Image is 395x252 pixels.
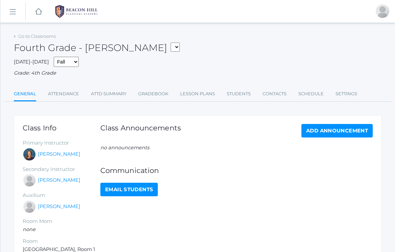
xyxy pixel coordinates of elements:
[14,59,49,65] span: [DATE]-[DATE]
[100,183,158,196] a: Email Students
[91,87,126,101] a: Attd Summary
[18,33,56,39] a: Go to Classrooms
[301,124,373,137] a: Add Announcement
[100,124,181,136] h1: Class Announcements
[23,148,36,161] div: Ellie Bradley
[336,87,357,101] a: Settings
[263,87,287,101] a: Contacts
[38,151,80,158] a: [PERSON_NAME]
[14,87,36,102] a: General
[100,167,373,174] h1: Communication
[23,124,100,132] h1: Class Info
[23,174,36,187] div: Lydia Chaffin
[23,219,100,224] h5: Room Mom
[23,238,100,244] h5: Room
[23,167,100,172] h5: Secondary Instructor
[227,87,251,101] a: Students
[38,177,80,184] a: [PERSON_NAME]
[376,4,389,18] div: Heather Porter
[48,87,79,101] a: Attendance
[23,226,35,232] em: none
[23,140,100,146] h5: Primary Instructor
[38,203,80,210] a: [PERSON_NAME]
[100,145,149,151] em: no announcements
[51,3,102,20] img: BHCALogos-05-308ed15e86a5a0abce9b8dd61676a3503ac9727e845dece92d48e8588c001991.png
[138,87,168,101] a: Gradebook
[14,43,180,53] h2: Fourth Grade - [PERSON_NAME]
[180,87,215,101] a: Lesson Plans
[14,70,381,77] div: Grade: 4th Grade
[23,193,100,198] h5: Auxilium
[298,87,324,101] a: Schedule
[23,200,36,213] div: Heather Porter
